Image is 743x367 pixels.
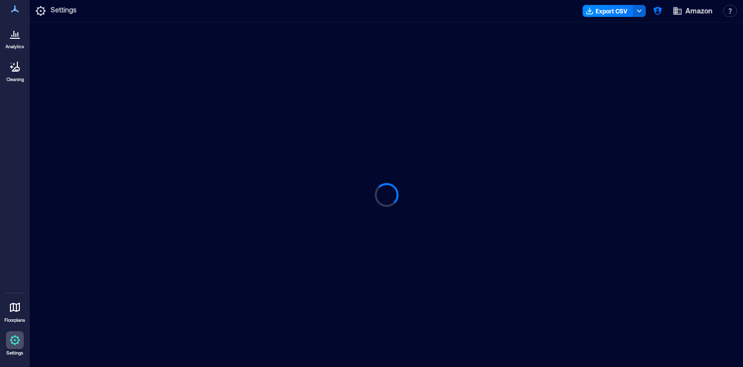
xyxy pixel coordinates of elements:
button: Export CSV [583,5,633,17]
span: Amazon [685,6,712,16]
a: Floorplans [1,295,28,326]
p: Cleaning [6,77,24,83]
a: Settings [3,328,27,359]
a: Cleaning [2,55,27,86]
p: Analytics [5,44,24,50]
p: Settings [6,350,23,356]
a: Analytics [2,22,27,53]
p: Floorplans [4,317,25,323]
button: Amazon [670,3,715,19]
p: Settings [51,5,76,17]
